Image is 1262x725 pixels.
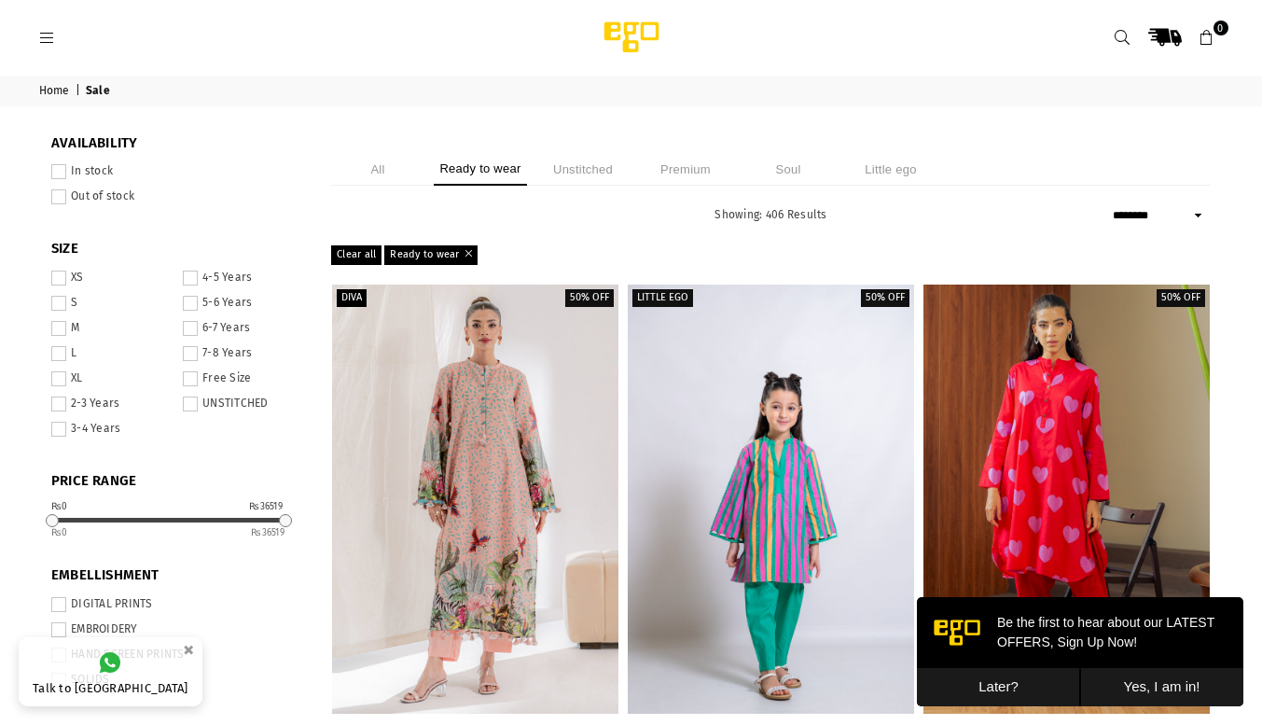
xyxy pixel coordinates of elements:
span: | [76,84,83,99]
a: 0 [1190,21,1224,54]
a: Search [1106,21,1140,54]
li: Unstitched [536,153,630,186]
span: 0 [1213,21,1228,35]
label: 50% off [1157,289,1205,307]
label: 7-8 Years [183,346,303,361]
label: UNSTITCHED [183,397,303,411]
ins: 0 [51,527,68,538]
label: Diva [337,289,367,307]
label: 2-3 Years [51,397,172,411]
span: Showing: 406 Results [714,208,826,221]
span: Sale [86,84,113,99]
label: L [51,346,172,361]
label: M [51,321,172,336]
label: 50% off [861,289,909,307]
label: In stock [51,164,303,179]
label: Free Size [183,371,303,386]
label: 4-5 Years [183,271,303,286]
a: Hearty 2 piece [923,285,1210,714]
li: Premium [639,153,732,186]
li: Soul [742,153,835,186]
nav: breadcrumbs [25,76,1238,106]
div: ₨36519 [249,502,283,511]
label: Little EGO [632,289,693,307]
a: Little Carnival 2 piece [628,285,914,714]
label: XS [51,271,172,286]
span: SIZE [51,240,303,258]
a: Talk to [GEOGRAPHIC_DATA] [19,637,202,706]
span: Availability [51,134,303,153]
label: 3-4 Years [51,422,172,437]
li: All [331,153,424,186]
a: Home [39,84,73,99]
button: × [177,634,200,665]
a: Menu [31,30,64,44]
li: Ready to wear [434,153,527,186]
label: 6-7 Years [183,321,303,336]
label: EMBROIDERY [51,622,303,637]
span: PRICE RANGE [51,472,303,491]
label: S [51,296,172,311]
a: Clear all [331,245,381,264]
ins: 36519 [251,527,284,538]
a: Ready to wear [384,245,478,264]
label: DIGITAL PRINTS [51,597,303,612]
label: XL [51,371,172,386]
label: Out of stock [51,189,303,204]
label: 5-6 Years [183,296,303,311]
li: Little ego [844,153,937,186]
iframe: webpush-onsite [917,597,1243,706]
div: ₨0 [51,502,68,511]
span: EMBELLISHMENT [51,566,303,585]
label: 50% off [565,289,614,307]
a: Marshland 2 piece [332,285,618,714]
img: Ego [552,19,711,56]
